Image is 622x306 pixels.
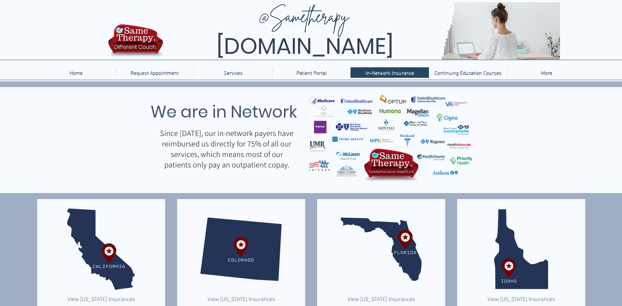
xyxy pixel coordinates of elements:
[66,67,86,78] p: Home
[340,208,422,290] img: TelebehavioralHealth.US Placeholder
[208,295,275,303] span: View [US_STATE] Insurances
[538,67,555,78] p: More
[64,294,138,304] a: View California Insurances
[106,23,165,62] img: TBH.US
[309,89,472,185] img: TelebehavioralHealth.US In-Network Insurances
[484,294,558,304] a: View Idaho Insurances
[200,208,282,290] img: TelebehavioralHealth.US Placeholder
[429,67,507,78] a: Continuing Education Courses
[159,128,295,170] p: Since [DATE], our in-network payers have reimbursed us directly for 75% of all our services, whic...
[220,67,246,78] p: Services
[351,67,429,78] a: In-Network Insurance
[68,295,135,303] span: View [US_STATE] Insurances
[37,67,115,78] a: Home
[480,208,562,290] img: TelebehavioralHealth.US Placeholder
[127,67,182,78] p: Request Appointment
[115,67,194,78] a: Request Appointment
[488,295,555,303] span: View [US_STATE] Insurances
[431,67,505,78] p: Continuing Education Courses
[344,294,418,304] a: View Florida Insurances
[362,67,417,78] p: In-Network Insurance
[194,67,272,78] div: Services
[348,295,415,303] span: View [US_STATE] Insurances
[150,100,297,123] span: We are in Network
[37,67,586,78] nav: Site
[204,294,278,304] a: View Colorado Insurances
[216,31,393,62] span: [DOMAIN_NAME]
[272,67,351,78] a: Patient Portal
[60,208,142,290] img: TelebehavioralHealth.US Placeholder
[165,2,560,60] img: Same Therapy, Different Couch. TelebehavioralHealth.US
[293,67,330,78] p: Patient Portal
